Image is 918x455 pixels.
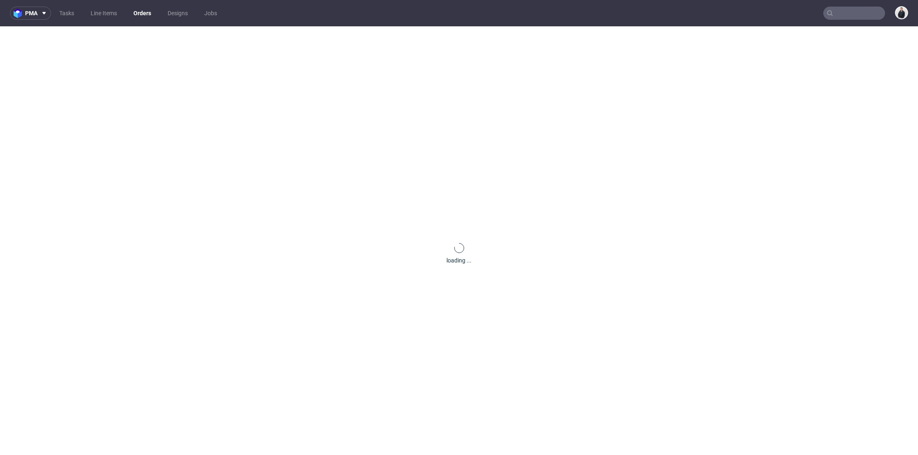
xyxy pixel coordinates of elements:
a: Tasks [54,7,79,20]
a: Designs [163,7,193,20]
span: pma [25,10,37,16]
a: Orders [128,7,156,20]
img: Adrian Margula [896,7,907,19]
a: Line Items [86,7,122,20]
div: loading ... [446,256,472,265]
img: logo [14,9,25,18]
a: Jobs [199,7,222,20]
button: pma [10,7,51,20]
